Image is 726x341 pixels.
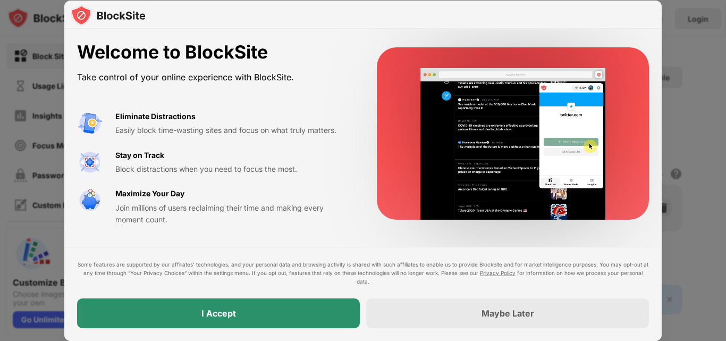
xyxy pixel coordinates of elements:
img: value-focus.svg [77,149,103,175]
div: Maximize Your Day [115,188,184,199]
div: Eliminate Distractions [115,111,196,122]
div: I Accept [201,308,236,319]
img: logo-blocksite.svg [71,5,146,26]
div: Maybe Later [482,308,534,319]
div: Join millions of users reclaiming their time and making every moment count. [115,202,351,226]
div: Stay on Track [115,149,164,161]
div: Welcome to BlockSite [77,41,351,63]
div: Block distractions when you need to focus the most. [115,163,351,175]
div: Some features are supported by our affiliates’ technologies, and your personal data and browsing ... [77,260,649,286]
a: Privacy Policy [480,270,516,276]
div: Easily block time-wasting sites and focus on what truly matters. [115,124,351,136]
img: value-avoid-distractions.svg [77,111,103,136]
img: value-safe-time.svg [77,188,103,213]
div: Take control of your online experience with BlockSite. [77,70,351,85]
